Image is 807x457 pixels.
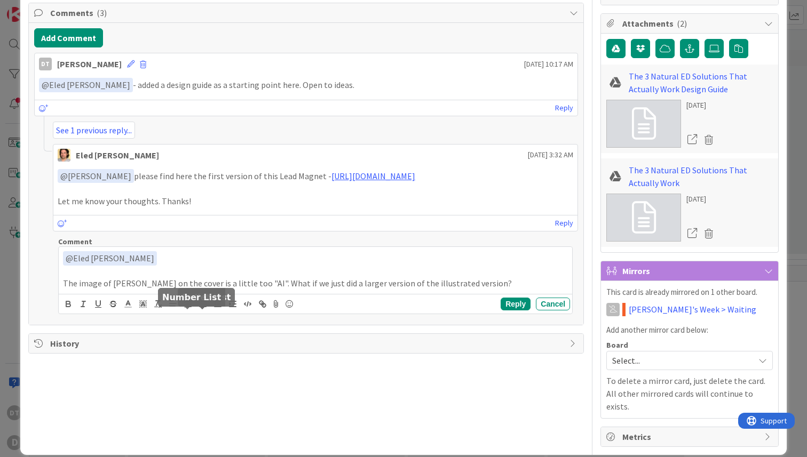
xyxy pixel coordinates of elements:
[528,149,573,161] span: [DATE] 3:32 AM
[58,237,92,246] span: Comment
[42,79,130,90] span: Eled [PERSON_NAME]
[97,7,107,18] span: ( 3 )
[629,303,756,316] a: [PERSON_NAME]'s Week > Waiting
[555,101,573,115] a: Reply
[22,2,49,14] span: Support
[162,292,221,302] h5: Number List
[536,298,570,310] button: Cancel
[686,133,698,147] a: Open
[629,164,773,189] a: The 3 Natural ED Solutions That Actually Work
[686,100,717,111] div: [DATE]
[686,194,717,205] div: [DATE]
[606,374,773,413] p: To delete a mirror card, just delete the card. All other mirrored cards will continue to exists.
[50,337,564,350] span: History
[58,149,70,162] img: EC
[50,6,564,19] span: Comments
[606,324,773,336] p: Add another mirror card below:
[66,253,154,263] span: Eled [PERSON_NAME]
[39,78,573,92] p: - added a design guide as a starting point here. Open to ideas.
[66,253,73,263] span: @
[34,28,103,47] button: Add Comment
[42,79,49,90] span: @
[58,169,573,183] p: please find here the first version of this Lead Magnet -
[524,59,573,70] span: [DATE] 10:17 AM
[331,171,415,181] a: [URL][DOMAIN_NAME]
[76,149,159,162] div: Eled [PERSON_NAME]
[501,298,531,310] button: Reply
[63,277,568,290] p: The image of [PERSON_NAME] on the cover is a little too "AI". What if we just did a larger versio...
[555,217,573,230] a: Reply
[60,171,131,181] span: [PERSON_NAME]
[622,264,759,277] span: Mirrors
[60,171,68,181] span: @
[606,286,773,299] p: This card is already mirrored on 1 other board.
[53,122,135,139] a: See 1 previous reply...
[58,195,573,207] p: Let me know your thoughts. Thanks!
[686,227,698,240] a: Open
[57,58,122,70] div: [PERSON_NAME]
[39,58,52,70] div: DT
[612,353,749,368] span: Select...
[622,430,759,443] span: Metrics
[677,18,687,29] span: ( 2 )
[629,70,773,95] a: The 3 Natural ED Solutions That Actually Work Design Guide
[622,17,759,30] span: Attachments
[606,341,628,349] span: Board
